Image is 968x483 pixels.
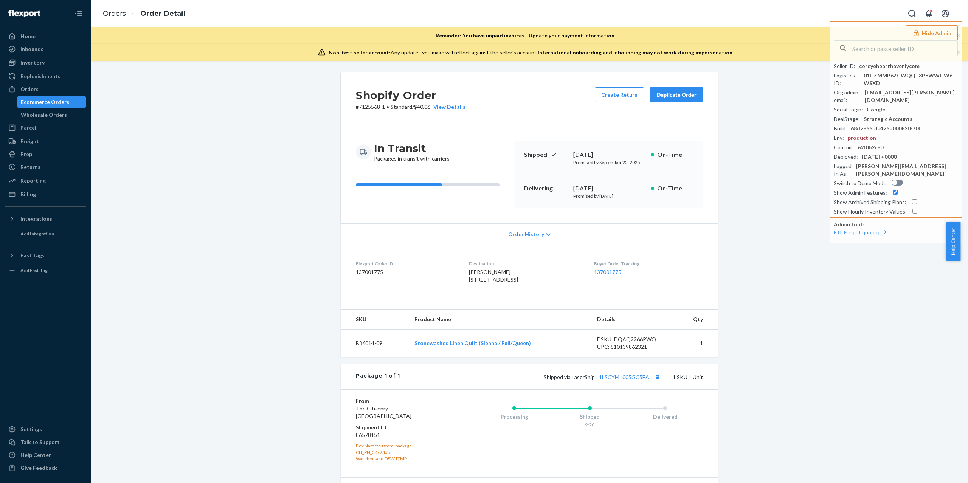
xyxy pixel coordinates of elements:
[938,6,953,21] button: Open account menu
[414,340,531,346] a: Stonewashed Linen Quilt (Sienna / Full/Queen)
[469,260,582,267] dt: Destination
[20,438,60,446] div: Talk to Support
[524,184,567,193] p: Delivering
[391,104,412,110] span: Standard
[834,125,847,132] div: Build :
[408,310,591,330] th: Product Name
[20,215,52,223] div: Integrations
[946,222,960,261] button: Help Center
[20,267,48,274] div: Add Fast Tag
[657,184,694,193] p: On-Time
[5,148,86,160] a: Prep
[356,103,465,111] p: # 7125568-1 / $40.06
[5,213,86,225] button: Integrations
[594,260,703,267] dt: Buyer Order Tracking
[71,6,86,21] button: Close Navigation
[20,85,39,93] div: Orders
[674,310,718,330] th: Qty
[906,25,958,40] button: Hide Admin
[5,161,86,173] a: Returns
[5,462,86,474] button: Give Feedback
[5,43,86,55] a: Inbounds
[20,59,45,67] div: Inventory
[552,421,628,428] div: 9/20
[864,72,958,87] div: 01HZMMB6ZCWQQT3P8WWGW6WSXD
[356,443,446,455] div: Box Name: custom_package - CH_PN_34x24x8
[650,87,703,102] button: Duplicate Order
[329,49,734,56] div: Any updates you make will reflect against the seller's account.
[341,310,408,330] th: SKU
[469,269,518,283] span: [PERSON_NAME] [STREET_ADDRESS]
[20,45,43,53] div: Inbounds
[595,87,644,102] button: Create Return
[594,269,621,275] a: 137001775
[356,87,465,103] h2: Shopify Order
[851,125,920,132] div: 68d2855f3e425e00082f870f
[386,104,389,110] span: •
[544,374,662,380] span: Shipped via LaserShip
[430,103,465,111] button: View Details
[920,460,960,479] iframe: Opens a widget where you can chat to one of our agents
[356,431,446,439] dd: 86578151
[356,268,457,276] dd: 137001775
[5,423,86,435] a: Settings
[5,228,86,240] a: Add Integration
[904,6,920,21] button: Open Search Box
[20,177,46,184] div: Reporting
[597,343,668,351] div: UPC: 810139862321
[834,144,854,151] div: Commit :
[834,163,852,178] div: Logged In As :
[834,62,855,70] div: Seller ID :
[834,229,888,235] a: FTL Freight quoting
[21,98,69,106] div: Ecommerce Orders
[20,252,45,259] div: Fast Tags
[356,260,457,267] dt: Flexport Order ID
[20,73,60,80] div: Replenishments
[529,32,616,39] a: Update your payment information.
[552,413,628,421] div: Shipped
[591,310,674,330] th: Details
[356,405,411,419] span: The Citizenry [GEOGRAPHIC_DATA]
[356,397,446,405] dt: From
[834,72,860,87] div: Logistics ID :
[508,231,544,238] span: Order History
[652,372,662,382] button: Copy tracking number
[20,124,36,132] div: Parcel
[573,184,645,193] div: [DATE]
[20,163,40,171] div: Returns
[834,153,858,161] div: Deployed :
[5,265,86,277] a: Add Fast Tag
[5,249,86,262] button: Fast Tags
[573,193,645,199] p: Promised by [DATE]
[674,330,718,357] td: 1
[436,32,616,39] p: Reminder: You have unpaid invoices.
[834,115,860,123] div: DealStage :
[573,159,645,166] p: Promised by September 22, 2025
[834,89,861,104] div: Org admin email :
[21,111,67,119] div: Wholesale Orders
[657,150,694,159] p: On-Time
[5,175,86,187] a: Reporting
[848,134,876,142] div: production
[476,413,552,421] div: Processing
[103,9,126,18] a: Orders
[20,464,57,472] div: Give Feedback
[656,91,697,99] div: Duplicate Order
[5,83,86,95] a: Orders
[859,62,920,70] div: coreyehearthavenlycom
[867,106,885,113] div: Google
[834,221,958,228] p: Admin tools
[834,208,907,215] div: Show Hourly Inventory Values :
[599,374,649,380] a: 1LSCYM1005GC5EA
[856,163,958,178] div: [PERSON_NAME][EMAIL_ADDRESS][PERSON_NAME][DOMAIN_NAME]
[20,138,39,145] div: Freight
[17,96,87,108] a: Ecommerce Orders
[20,451,51,459] div: Help Center
[5,122,86,134] a: Parcel
[400,372,703,382] div: 1 SKU 1 Unit
[20,190,36,198] div: Billing
[834,134,844,142] div: Env :
[356,372,400,382] div: Package 1 of 1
